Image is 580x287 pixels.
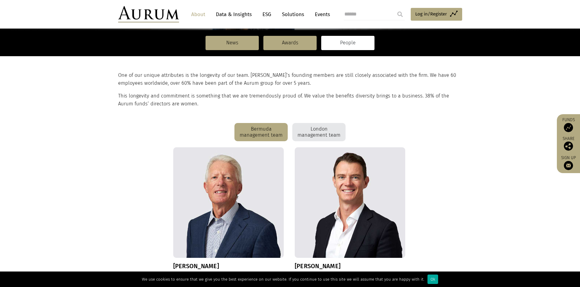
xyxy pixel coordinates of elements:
[263,36,317,50] a: Awards
[312,9,330,20] a: Events
[213,9,255,20] a: Data & Insights
[173,262,284,270] h3: [PERSON_NAME]
[118,6,179,22] img: Aurum
[564,123,573,132] img: Access Funds
[259,9,274,20] a: ESG
[560,137,577,151] div: Share
[118,71,461,87] p: One of our unique attributes is the longevity of our team. [PERSON_NAME]’s founding members are s...
[560,155,577,170] a: Sign up
[206,36,259,50] a: News
[279,9,307,20] a: Solutions
[411,8,462,21] a: Log in/Register
[321,36,374,50] a: People
[118,92,461,108] p: This longevity and commitment is something that we are tremendously proud of. We value the benefi...
[560,117,577,132] a: Funds
[188,9,208,20] a: About
[564,142,573,151] img: Share this post
[292,123,346,141] div: London management team
[234,123,288,141] div: Bermuda management team
[394,8,406,20] input: Submit
[295,262,406,270] h3: [PERSON_NAME]
[415,10,447,18] span: Log in/Register
[427,275,438,284] div: Ok
[564,161,573,170] img: Sign up to our newsletter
